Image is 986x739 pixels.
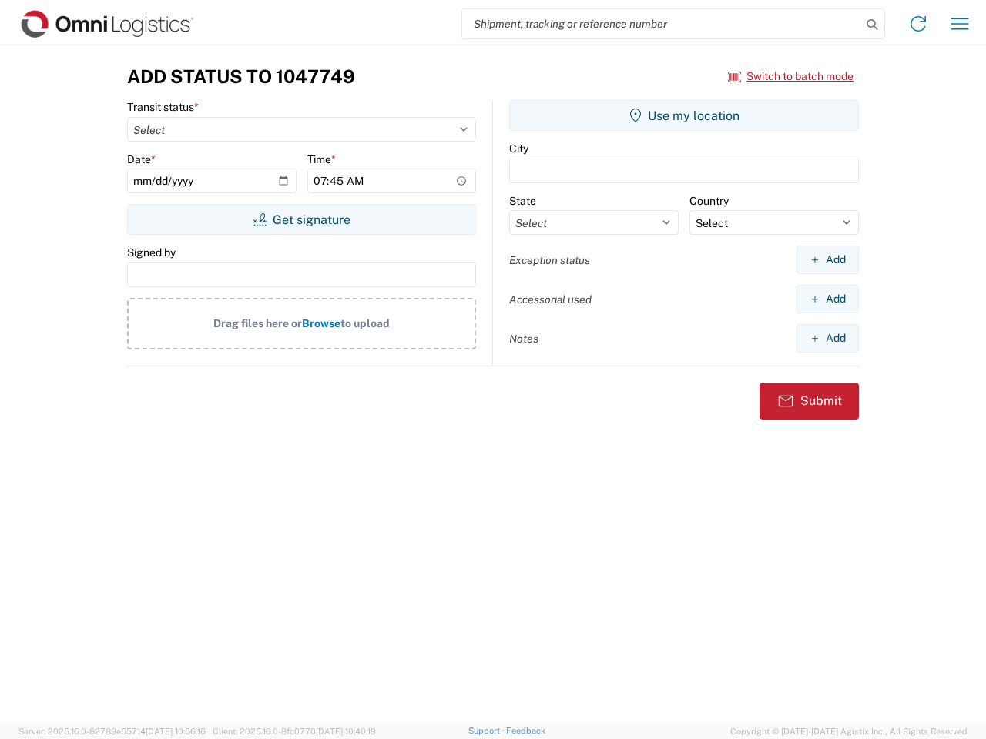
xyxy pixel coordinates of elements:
[509,332,538,346] label: Notes
[127,100,199,114] label: Transit status
[127,246,176,259] label: Signed by
[797,246,859,274] button: Add
[127,152,156,166] label: Date
[509,194,536,208] label: State
[760,383,859,420] button: Submit
[462,9,861,38] input: Shipment, tracking or reference number
[730,724,968,738] span: Copyright © [DATE]-[DATE] Agistix Inc., All Rights Reserved
[509,293,592,306] label: Accessorial used
[146,727,206,736] span: [DATE] 10:56:16
[18,727,206,736] span: Server: 2025.16.0-82789e55714
[509,253,590,267] label: Exception status
[797,324,859,353] button: Add
[797,285,859,313] button: Add
[213,317,302,329] span: Drag files here or
[468,726,507,735] a: Support
[127,204,476,235] button: Get signature
[127,65,355,88] h3: Add Status to 1047749
[213,727,376,736] span: Client: 2025.16.0-8fc0770
[307,152,336,166] label: Time
[728,64,854,89] button: Switch to batch mode
[316,727,376,736] span: [DATE] 10:40:19
[340,317,390,329] span: to upload
[689,194,729,208] label: Country
[509,142,528,155] label: City
[506,726,545,735] a: Feedback
[302,317,340,329] span: Browse
[509,100,859,131] button: Use my location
